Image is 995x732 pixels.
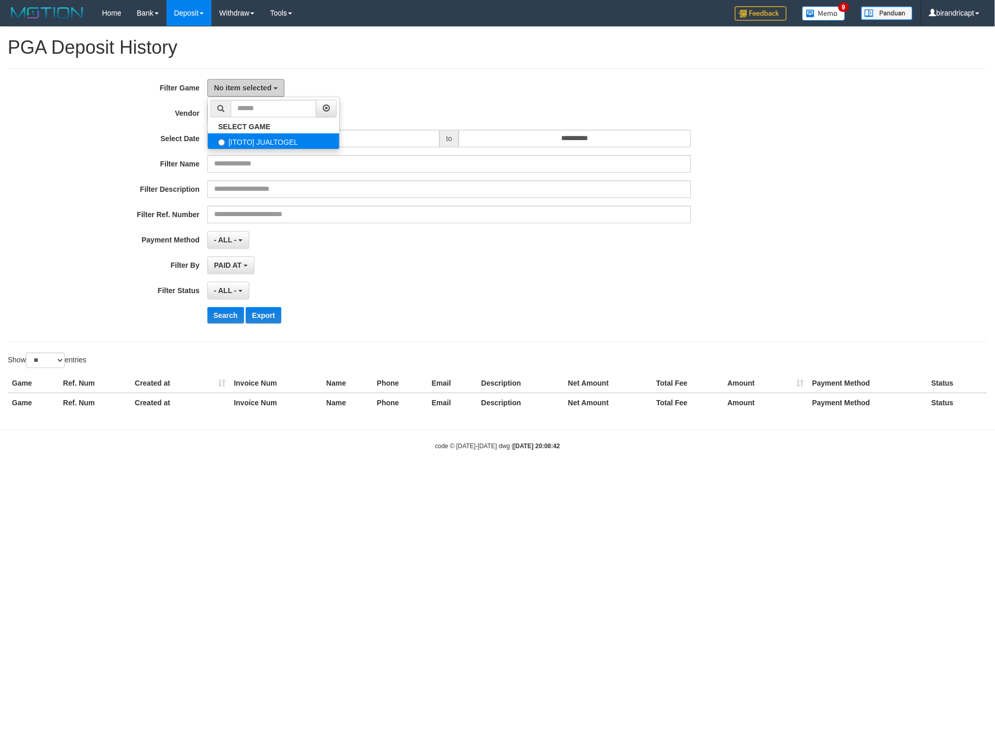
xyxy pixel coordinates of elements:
[808,374,928,393] th: Payment Method
[735,6,787,21] img: Feedback.jpg
[373,374,428,393] th: Phone
[8,37,987,58] h1: PGA Deposit History
[131,374,230,393] th: Created at
[218,123,270,131] b: SELECT GAME
[208,120,339,133] a: SELECT GAME
[208,133,339,149] label: [ITOTO] JUALTOGEL
[927,393,987,412] th: Status
[838,3,849,12] span: 9
[927,374,987,393] th: Status
[564,374,652,393] th: Net Amount
[207,79,284,97] button: No item selected
[373,393,428,412] th: Phone
[207,231,249,249] button: - ALL -
[428,374,477,393] th: Email
[808,393,928,412] th: Payment Method
[246,307,281,324] button: Export
[131,393,230,412] th: Created at
[26,353,65,368] select: Showentries
[8,374,59,393] th: Game
[564,393,652,412] th: Net Amount
[723,393,808,412] th: Amount
[218,139,225,146] input: [ITOTO] JUALTOGEL
[207,282,249,299] button: - ALL -
[230,374,322,393] th: Invoice Num
[8,5,86,21] img: MOTION_logo.png
[428,393,477,412] th: Email
[477,393,564,412] th: Description
[214,286,237,295] span: - ALL -
[59,374,131,393] th: Ref. Num
[477,374,564,393] th: Description
[652,374,723,393] th: Total Fee
[514,443,560,450] strong: [DATE] 20:08:42
[440,130,459,147] span: to
[723,374,808,393] th: Amount
[322,374,373,393] th: Name
[652,393,723,412] th: Total Fee
[322,393,373,412] th: Name
[207,307,244,324] button: Search
[214,236,237,244] span: - ALL -
[59,393,131,412] th: Ref. Num
[8,393,59,412] th: Game
[802,6,846,21] img: Button%20Memo.svg
[435,443,560,450] small: code © [DATE]-[DATE] dwg |
[214,84,272,92] span: No item selected
[8,353,86,368] label: Show entries
[207,256,254,274] button: PAID AT
[861,6,913,20] img: panduan.png
[214,261,242,269] span: PAID AT
[230,393,322,412] th: Invoice Num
